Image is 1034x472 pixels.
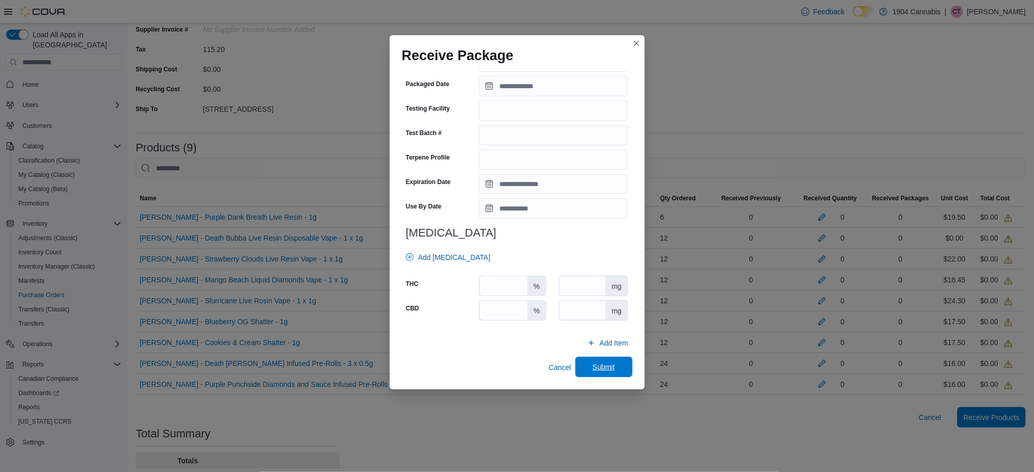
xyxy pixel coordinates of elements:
div: mg [606,301,627,320]
label: CBD [406,304,419,312]
h3: [MEDICAL_DATA] [406,227,628,239]
div: % [527,276,546,296]
label: Test Batch # [406,129,442,137]
span: Add Item [599,338,628,348]
div: mg [606,276,627,296]
button: Add [MEDICAL_DATA] [402,247,495,268]
label: THC [406,280,419,288]
span: Cancel [549,362,571,373]
span: Submit [593,362,615,372]
input: Press the down key to open a popover containing a calendar. [479,174,628,194]
div: % [527,301,546,320]
button: Cancel [545,357,575,378]
input: Press the down key to open a popover containing a calendar. [479,76,628,96]
input: Press the down key to open a popover containing a calendar. [479,198,628,219]
button: Add Item [583,333,632,353]
button: Submit [575,357,633,377]
button: Closes this modal window [631,37,643,49]
label: Expiration Date [406,178,451,186]
label: Terpene Profile [406,153,450,162]
h1: Receive Package [402,47,514,64]
label: Testing Facility [406,104,450,113]
label: Packaged Date [406,80,449,88]
label: Use By Date [406,202,442,211]
span: Add [MEDICAL_DATA] [418,252,491,263]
